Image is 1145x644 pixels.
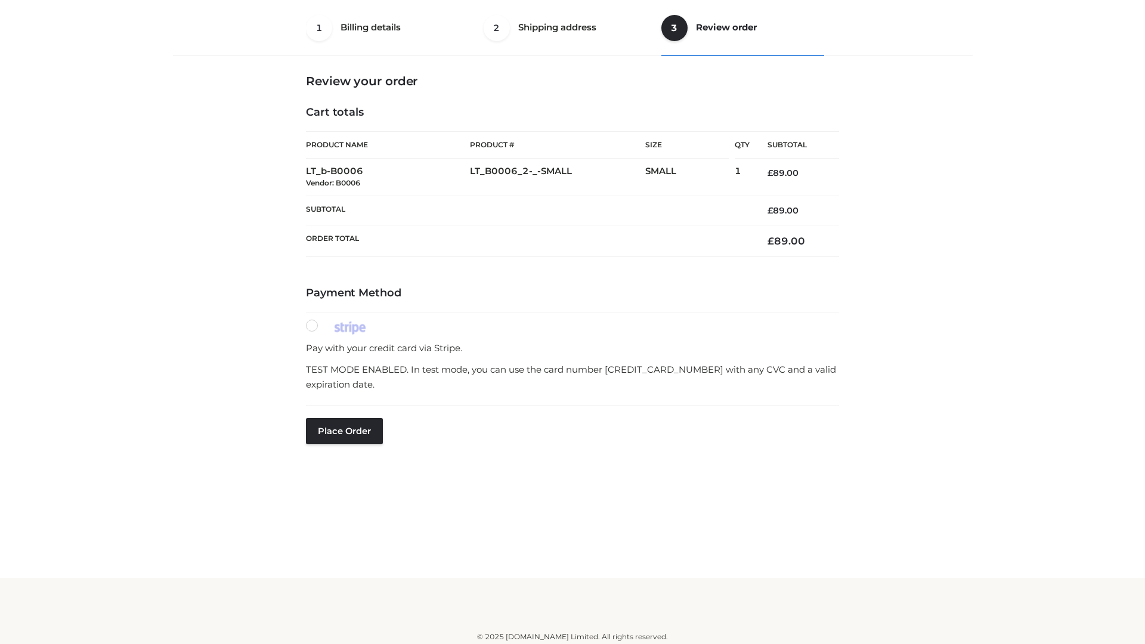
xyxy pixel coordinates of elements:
[470,159,645,196] td: LT_B0006_2-_-SMALL
[750,132,839,159] th: Subtotal
[306,159,470,196] td: LT_b-B0006
[306,287,839,300] h4: Payment Method
[306,196,750,225] th: Subtotal
[768,205,799,216] bdi: 89.00
[306,362,839,392] p: TEST MODE ENABLED. In test mode, you can use the card number [CREDIT_CARD_NUMBER] with any CVC an...
[768,235,805,247] bdi: 89.00
[306,340,839,356] p: Pay with your credit card via Stripe.
[768,205,773,216] span: £
[735,159,750,196] td: 1
[306,74,839,88] h3: Review your order
[735,131,750,159] th: Qty
[470,131,645,159] th: Product #
[645,159,735,196] td: SMALL
[306,225,750,257] th: Order Total
[306,178,360,187] small: Vendor: B0006
[645,132,729,159] th: Size
[306,131,470,159] th: Product Name
[306,106,839,119] h4: Cart totals
[177,631,968,643] div: © 2025 [DOMAIN_NAME] Limited. All rights reserved.
[306,418,383,444] button: Place order
[768,235,774,247] span: £
[768,168,773,178] span: £
[768,168,799,178] bdi: 89.00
